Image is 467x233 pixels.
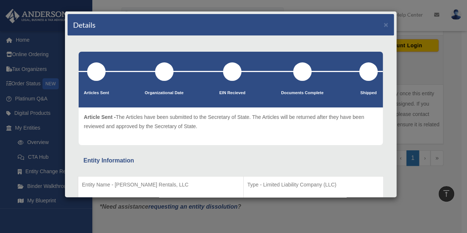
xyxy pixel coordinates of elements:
[82,180,240,189] p: Entity Name - [PERSON_NAME] Rentals, LLC
[359,89,378,97] p: Shipped
[219,89,245,97] p: EIN Recieved
[247,180,380,189] p: Type - Limited Liability Company (LLC)
[83,155,378,166] div: Entity Information
[73,20,96,30] h4: Details
[84,114,116,120] span: Article Sent -
[84,113,378,131] p: The Articles have been submitted to the Secretary of State. The Articles will be returned after t...
[384,21,388,28] button: ×
[281,89,323,97] p: Documents Complete
[145,89,183,97] p: Organizational Date
[84,89,109,97] p: Articles Sent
